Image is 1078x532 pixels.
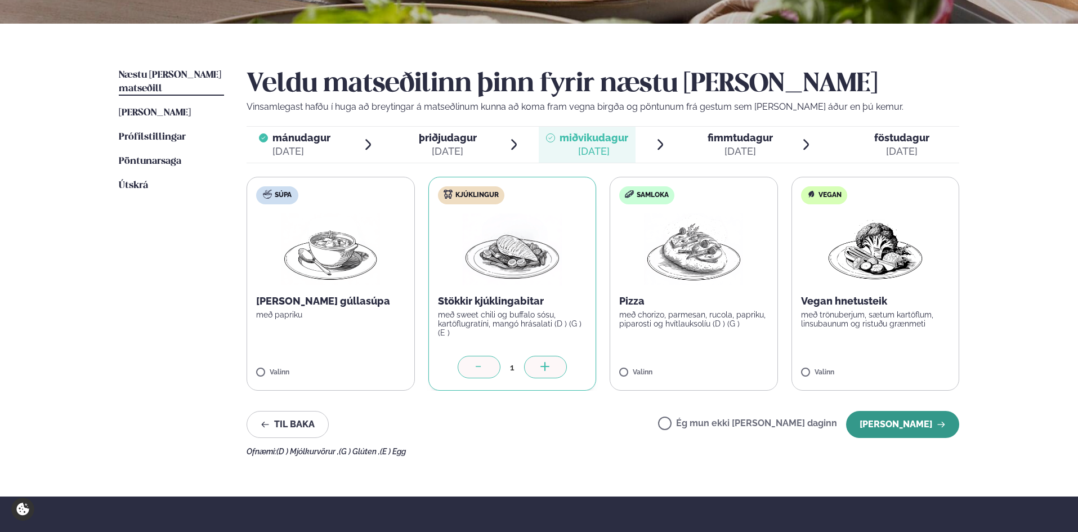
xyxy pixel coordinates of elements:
span: (G ) Glúten , [339,447,380,456]
a: Prófílstillingar [119,131,186,144]
a: Næstu [PERSON_NAME] matseðill [119,69,224,96]
span: þriðjudagur [419,132,477,144]
button: Til baka [247,411,329,438]
a: Útskrá [119,179,148,193]
img: chicken.svg [444,190,453,199]
span: Pöntunarsaga [119,157,181,166]
p: Pizza [619,294,768,308]
p: [PERSON_NAME] gúllasúpa [256,294,405,308]
span: Samloka [637,191,669,200]
a: Cookie settings [11,498,34,521]
div: [DATE] [560,145,628,158]
img: Chicken-breast.png [463,213,562,285]
span: Kjúklingur [455,191,499,200]
p: með papriku [256,310,405,319]
p: Stökkir kjúklingabitar [438,294,587,308]
p: Vegan hnetusteik [801,294,950,308]
div: 1 [500,361,524,374]
p: með chorizo, parmesan, rucola, papriku, piparosti og hvítlauksolíu (D ) (G ) [619,310,768,328]
span: [PERSON_NAME] [119,108,191,118]
span: Næstu [PERSON_NAME] matseðill [119,70,221,93]
div: [DATE] [419,145,477,158]
button: [PERSON_NAME] [846,411,959,438]
span: fimmtudagur [708,132,773,144]
p: Vinsamlegast hafðu í huga að breytingar á matseðlinum kunna að koma fram vegna birgða og pöntunum... [247,100,959,114]
p: með trönuberjum, sætum kartöflum, linsubaunum og ristuðu grænmeti [801,310,950,328]
span: Vegan [818,191,842,200]
p: með sweet chili og buffalo sósu, kartöflugratíni, mangó hrásalati (D ) (G ) (E ) [438,310,587,337]
div: [DATE] [272,145,330,158]
img: soup.svg [263,190,272,199]
img: Vegan.svg [807,190,816,199]
a: [PERSON_NAME] [119,106,191,120]
img: Soup.png [281,213,380,285]
div: Ofnæmi: [247,447,959,456]
div: [DATE] [874,145,929,158]
span: mánudagur [272,132,330,144]
div: [DATE] [708,145,773,158]
a: Pöntunarsaga [119,155,181,168]
span: Súpa [275,191,292,200]
img: Pizza-Bread.png [644,213,743,285]
span: (D ) Mjólkurvörur , [276,447,339,456]
span: Útskrá [119,181,148,190]
span: föstudagur [874,132,929,144]
span: miðvikudagur [560,132,628,144]
img: Vegan.png [826,213,925,285]
img: sandwich-new-16px.svg [625,190,634,198]
span: Prófílstillingar [119,132,186,142]
h2: Veldu matseðilinn þinn fyrir næstu [PERSON_NAME] [247,69,959,100]
span: (E ) Egg [380,447,406,456]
